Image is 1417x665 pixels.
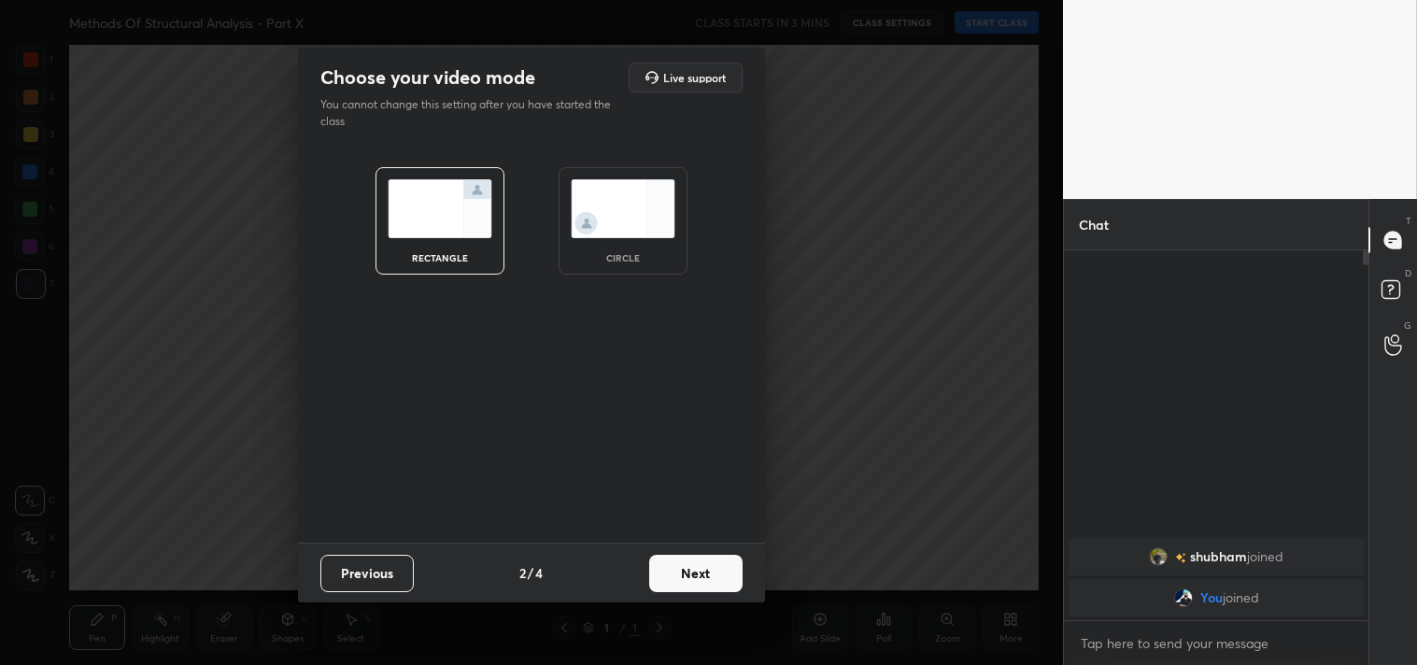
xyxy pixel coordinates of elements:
div: rectangle [403,253,477,262]
span: joined [1247,549,1283,564]
h4: 2 [519,563,526,583]
span: shubham [1190,549,1247,564]
img: no-rating-badge.077c3623.svg [1175,553,1186,563]
img: b2b929bb3ee94a3c9d113740ffa956c2.jpg [1149,547,1168,566]
h4: 4 [535,563,543,583]
img: circleScreenIcon.acc0effb.svg [571,179,675,238]
button: Previous [320,555,414,592]
h4: / [528,563,533,583]
p: You cannot change this setting after you have started the class [320,96,623,130]
p: D [1405,266,1411,280]
div: grid [1064,534,1368,620]
span: You [1199,590,1222,605]
button: Next [649,555,743,592]
h5: Live support [663,72,726,83]
p: Chat [1064,200,1124,249]
span: joined [1222,590,1258,605]
img: normalScreenIcon.ae25ed63.svg [388,179,492,238]
p: T [1406,214,1411,228]
h2: Choose your video mode [320,65,535,90]
div: circle [586,253,660,262]
p: G [1404,318,1411,332]
img: bb0fa125db344831bf5d12566d8c4e6c.jpg [1173,588,1192,607]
